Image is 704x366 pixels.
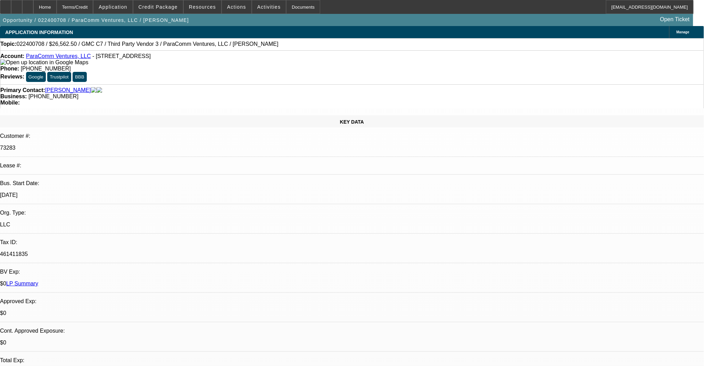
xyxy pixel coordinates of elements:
span: Resources [189,4,216,10]
a: Open Ticket [657,14,693,25]
strong: Topic: [0,41,17,47]
span: 022400708 / $26,562.50 / GMC C7 / Third Party Vendor 3 / ParaComm Ventures, LLC / [PERSON_NAME] [17,41,279,47]
span: [PHONE_NUMBER] [28,93,78,99]
a: ParaComm Ventures, LLC [26,53,91,59]
strong: Business: [0,93,27,99]
span: APPLICATION INFORMATION [5,30,73,35]
button: BBB [73,72,87,82]
button: Actions [222,0,251,14]
span: [PHONE_NUMBER] [21,66,71,72]
strong: Phone: [0,66,19,72]
strong: Reviews: [0,74,24,80]
a: View Google Maps [0,59,88,65]
span: KEY DATA [340,119,364,125]
button: Google [26,72,46,82]
span: - [STREET_ADDRESS] [92,53,151,59]
a: LP Summary [6,281,38,286]
span: Credit Package [139,4,178,10]
span: Activities [257,4,281,10]
span: Opportunity / 022400708 / ParaComm Ventures, LLC / [PERSON_NAME] [3,17,189,23]
button: Credit Package [133,0,183,14]
button: Resources [184,0,221,14]
a: [PERSON_NAME] [45,87,91,93]
img: facebook-icon.png [91,87,97,93]
button: Application [93,0,132,14]
span: Application [99,4,127,10]
button: Trustpilot [47,72,71,82]
strong: Account: [0,53,24,59]
img: linkedin-icon.png [97,87,102,93]
img: Open up location in Google Maps [0,59,88,66]
strong: Primary Contact: [0,87,45,93]
strong: Mobile: [0,100,20,106]
button: Activities [252,0,286,14]
span: Manage [677,30,689,34]
span: Actions [227,4,246,10]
